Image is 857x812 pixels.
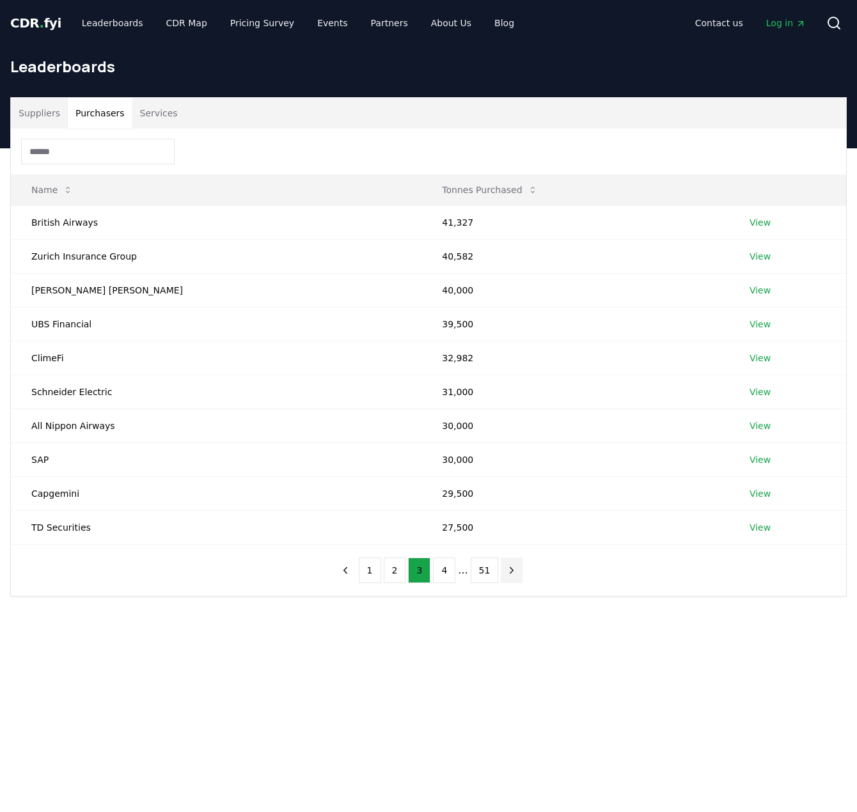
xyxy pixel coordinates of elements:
[766,17,806,29] span: Log in
[156,12,217,35] a: CDR Map
[750,284,771,297] a: View
[471,558,499,583] button: 51
[421,476,729,510] td: 29,500
[220,12,304,35] a: Pricing Survey
[40,15,44,31] span: .
[501,558,523,583] button: next page
[421,205,729,239] td: 41,327
[421,510,729,544] td: 27,500
[21,177,83,203] button: Name
[750,386,771,398] a: View
[307,12,358,35] a: Events
[432,177,547,203] button: Tonnes Purchased
[72,12,153,35] a: Leaderboards
[11,375,421,409] td: Schneider Electric
[685,12,816,35] nav: Main
[756,12,816,35] a: Log in
[11,205,421,239] td: British Airways
[421,12,482,35] a: About Us
[750,352,771,364] a: View
[421,375,729,409] td: 31,000
[132,98,185,129] button: Services
[361,12,418,35] a: Partners
[421,341,729,375] td: 32,982
[421,409,729,442] td: 30,000
[11,409,421,442] td: All Nippon Airways
[421,239,729,273] td: 40,582
[11,98,68,129] button: Suppliers
[384,558,406,583] button: 2
[72,12,524,35] nav: Main
[11,307,421,341] td: UBS Financial
[685,12,753,35] a: Contact us
[11,442,421,476] td: SAP
[68,98,132,129] button: Purchasers
[11,341,421,375] td: ClimeFi
[750,318,771,331] a: View
[10,56,847,77] h1: Leaderboards
[421,273,729,307] td: 40,000
[750,216,771,229] a: View
[334,558,356,583] button: previous page
[11,510,421,544] td: TD Securities
[10,15,61,31] span: CDR fyi
[11,273,421,307] td: [PERSON_NAME] [PERSON_NAME]
[484,12,524,35] a: Blog
[11,239,421,273] td: Zurich Insurance Group
[750,453,771,466] a: View
[433,558,455,583] button: 4
[750,487,771,500] a: View
[750,521,771,534] a: View
[10,14,61,32] a: CDR.fyi
[11,476,421,510] td: Capgemini
[421,442,729,476] td: 30,000
[408,558,430,583] button: 3
[750,419,771,432] a: View
[458,563,468,578] li: ...
[750,250,771,263] a: View
[359,558,381,583] button: 1
[421,307,729,341] td: 39,500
